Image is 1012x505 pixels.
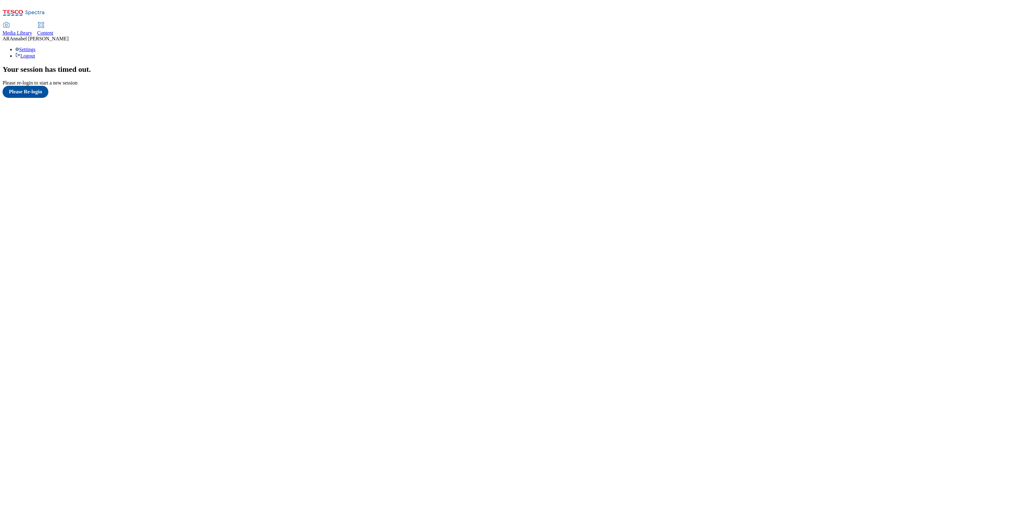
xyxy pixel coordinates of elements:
span: . [89,65,91,73]
span: Annabel [PERSON_NAME] [10,36,68,41]
a: Settings [15,47,36,52]
a: Logout [15,53,35,58]
h2: Your session has timed out [3,65,1009,74]
span: Content [37,30,53,36]
span: Media Library [3,30,32,36]
div: Please re-login to start a new session [3,80,1009,86]
span: AR [3,36,10,41]
a: Please Re-login [3,86,1009,98]
a: Content [37,23,53,36]
a: Media Library [3,23,32,36]
button: Please Re-login [3,86,48,98]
